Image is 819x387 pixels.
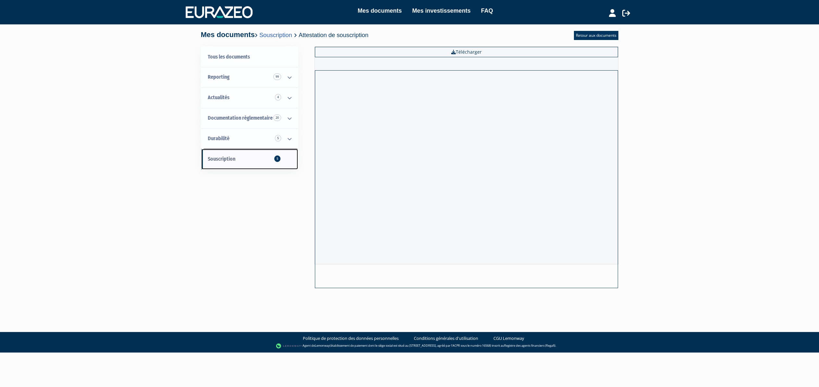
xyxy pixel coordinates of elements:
[414,335,478,341] a: Conditions générales d'utilisation
[274,155,280,162] span: 5
[273,73,281,80] span: 99
[201,108,298,128] a: Documentation règlementaire 20
[208,94,230,100] span: Actualités
[315,47,618,57] a: Télécharger
[201,31,368,39] h4: Mes documents
[201,47,298,67] a: Tous les documents
[504,344,555,348] a: Registre des agents financiers (Regafi)
[208,135,230,141] span: Durabilité
[6,343,813,349] div: - Agent de (établissement de paiement dont le siège social est situé au [STREET_ADDRESS], agréé p...
[275,94,281,100] span: 4
[259,32,292,38] a: Souscription
[201,87,298,108] a: Actualités 4
[208,74,230,80] span: Reporting
[412,6,471,15] a: Mes investissements
[201,67,298,87] a: Reporting 99
[303,335,399,341] a: Politique de protection des données personnelles
[201,128,298,149] a: Durabilité 5
[358,6,402,15] a: Mes documents
[208,156,235,162] span: Souscription
[186,6,253,18] img: 1732889491-logotype_eurazeo_blanc_rvb.png
[275,135,281,141] span: 5
[315,344,330,348] a: Lemonway
[273,114,281,121] span: 20
[299,32,368,38] span: Attestation de souscription
[276,343,301,349] img: logo-lemonway.png
[481,6,493,15] a: FAQ
[493,335,524,341] a: CGU Lemonway
[574,31,618,40] a: Retour aux documents
[208,115,273,121] span: Documentation règlementaire
[201,149,298,169] a: Souscription5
